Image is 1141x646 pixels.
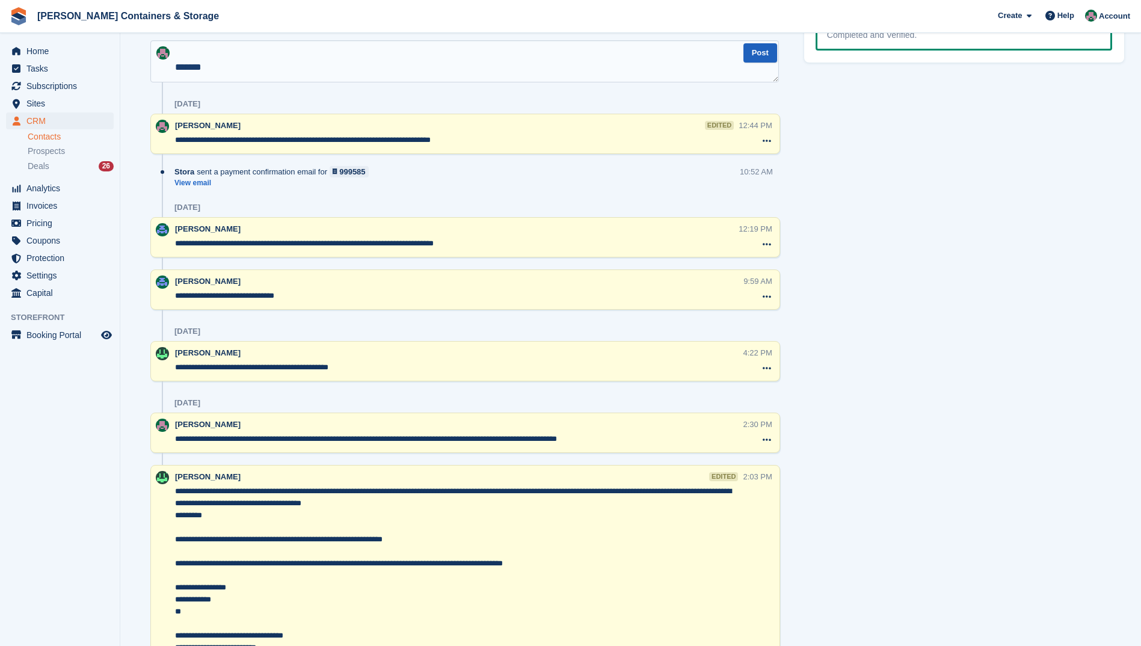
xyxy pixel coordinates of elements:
[156,223,169,236] img: Ricky Sanmarco
[6,180,114,197] a: menu
[175,224,241,233] span: [PERSON_NAME]
[705,121,734,130] div: edited
[743,471,772,482] div: 2:03 PM
[1099,10,1130,22] span: Account
[339,166,365,177] div: 999585
[175,121,241,130] span: [PERSON_NAME]
[26,232,99,249] span: Coupons
[11,312,120,324] span: Storefront
[740,166,773,177] div: 10:52 AM
[739,223,772,235] div: 12:19 PM
[174,99,200,109] div: [DATE]
[998,10,1022,22] span: Create
[156,120,169,133] img: Julia Marcham
[743,43,777,63] button: Post
[175,277,241,286] span: [PERSON_NAME]
[156,347,169,360] img: Arjun Preetham
[6,60,114,77] a: menu
[156,471,169,484] img: Arjun Preetham
[28,161,49,172] span: Deals
[174,166,194,177] span: Stora
[827,29,1101,42] div: Completed and Verified.
[709,472,738,481] div: edited
[174,327,200,336] div: [DATE]
[156,275,169,289] img: Ricky Sanmarco
[26,250,99,266] span: Protection
[99,328,114,342] a: Preview store
[330,166,369,177] a: 999585
[99,161,114,171] div: 26
[175,348,241,357] span: [PERSON_NAME]
[32,6,224,26] a: [PERSON_NAME] Containers & Storage
[26,78,99,94] span: Subscriptions
[6,250,114,266] a: menu
[174,203,200,212] div: [DATE]
[6,112,114,129] a: menu
[1057,10,1074,22] span: Help
[6,197,114,214] a: menu
[6,232,114,249] a: menu
[28,146,65,157] span: Prospects
[26,180,99,197] span: Analytics
[739,120,772,131] div: 12:44 PM
[156,419,169,432] img: Julia Marcham
[743,419,772,430] div: 2:30 PM
[6,43,114,60] a: menu
[1085,10,1097,22] img: Julia Marcham
[6,95,114,112] a: menu
[26,285,99,301] span: Capital
[26,112,99,129] span: CRM
[6,327,114,343] a: menu
[10,7,28,25] img: stora-icon-8386f47178a22dfd0bd8f6a31ec36ba5ce8667c1dd55bd0f319d3a0aa187defe.svg
[174,398,200,408] div: [DATE]
[26,197,99,214] span: Invoices
[174,178,375,188] a: View email
[6,285,114,301] a: menu
[26,327,99,343] span: Booking Portal
[26,215,99,232] span: Pricing
[26,267,99,284] span: Settings
[26,95,99,112] span: Sites
[26,43,99,60] span: Home
[156,46,170,60] img: Julia Marcham
[743,347,772,358] div: 4:22 PM
[28,160,114,173] a: Deals 26
[175,420,241,429] span: [PERSON_NAME]
[743,275,772,287] div: 9:59 AM
[26,60,99,77] span: Tasks
[6,267,114,284] a: menu
[6,78,114,94] a: menu
[175,472,241,481] span: [PERSON_NAME]
[6,215,114,232] a: menu
[28,145,114,158] a: Prospects
[28,131,114,143] a: Contacts
[174,166,375,177] div: sent a payment confirmation email for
